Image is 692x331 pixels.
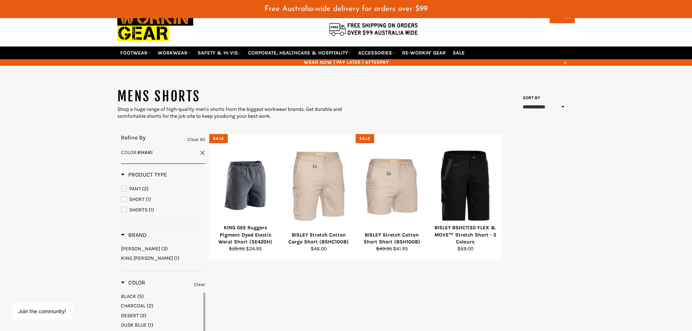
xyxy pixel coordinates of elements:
[121,195,205,203] a: SHORT
[360,231,424,246] div: BISLEY Stretch Cotton Short Short (BSH1008)
[121,206,205,214] a: SHORTS
[117,5,193,46] img: Workin Gear leaders in Workwear, Safety Boots, PPE, Uniforms. Australia's No.1 in Workwear
[121,322,202,328] a: DUSK BLUE
[121,312,202,319] a: DESERT
[129,196,145,202] span: SHORT
[245,47,354,59] a: CORPORATE, HEALTHCARE & HOSPITALITY
[282,134,355,260] a: BISLEY Stretch Cotton Cargo Short (BSHC1008)BISLEY Stretch Cotton Cargo Short (BSHC1008)$46.00
[140,312,146,319] span: (2)
[121,293,202,300] a: BLACK
[142,186,149,192] span: (2)
[428,134,502,260] a: BISLEY BSHC1130 FLEX & MOVE™ Stretch Short - 5 ColoursBISLEY BSHC1130 FLEX & MOVE™ Stretch Short ...
[129,186,141,192] span: PANT
[121,134,146,141] span: Refine By
[187,136,205,144] a: Clear All
[287,231,351,246] div: BISLEY Stretch Cotton Cargo Short (BSHC1008)
[121,303,146,309] span: CHARCOAL
[148,322,153,328] span: (1)
[117,106,346,120] div: Shop a huge range of high-quality men's shorts from the biggest workwear brands. Get durable and ...
[209,134,282,260] a: KING GEE Ruggers Pigment Dyed Elastic Waist Short (SE420H)KING GEE Ruggers Pigment Dyed Elastic W...
[214,224,278,245] div: KING GEE Ruggers Pigment Dyed Elastic Waist Short (SE420H)
[117,59,575,66] span: WEAR NOW | PAY LATER | AFTERPAY
[121,302,202,309] a: CHARCOAL
[355,134,429,260] a: BISLEY Stretch Cotton Short Short (BSH1008)BISLEY Stretch Cotton Short Short (BSH1008)$49.95 $41.95
[121,246,160,252] span: [PERSON_NAME]
[121,171,167,178] h3: Product Type
[399,47,449,59] a: RE-WORKIN' GEAR
[121,231,147,239] h3: Brand
[129,207,147,213] span: SHORTS
[149,207,154,213] span: (1)
[121,185,205,193] a: PANT
[117,88,346,106] h1: MENS SHORTS
[117,47,154,59] a: FOOTWEAR
[355,47,398,59] a: ACCESSORIES
[450,47,468,59] a: SALE
[18,308,66,314] button: Join the community!
[161,246,168,252] span: (3)
[147,303,153,309] span: (2)
[121,322,147,328] span: DUSK BLUE
[121,312,139,319] span: DESERT
[121,255,205,262] a: KING GEE
[137,293,144,299] span: (5)
[433,224,497,245] div: BISLEY BSHC1130 FLEX & MOVE™ Stretch Short - 5 Colours
[138,149,153,156] strong: KHAKI
[121,255,173,261] span: KING [PERSON_NAME]
[195,47,244,59] a: SAFETY & HI VIS
[264,5,428,13] span: Free Australia-wide delivery for orders over $99
[121,279,145,286] h3: Color
[121,231,147,238] span: Brand
[146,196,151,202] span: (1)
[155,47,194,59] a: WORKWEAR
[194,280,205,288] a: Clear
[121,149,205,156] a: Color:KHAKI
[328,21,419,37] img: Flat $9.95 shipping Australia wide
[521,95,541,101] label: Sort by
[121,245,205,252] a: BISLEY
[121,149,137,156] span: Color
[121,293,136,299] span: BLACK
[121,149,153,156] span: :
[174,255,179,261] span: (1)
